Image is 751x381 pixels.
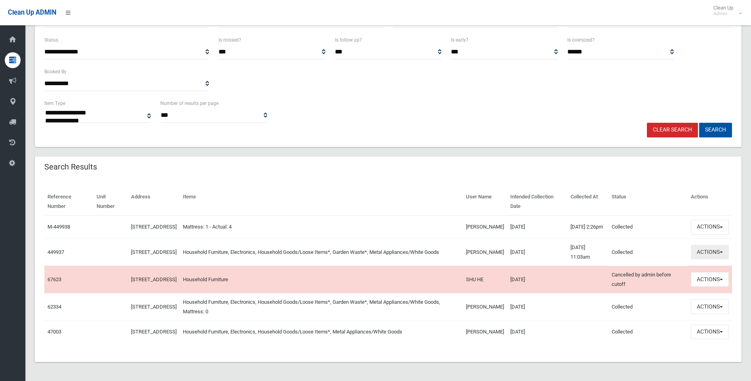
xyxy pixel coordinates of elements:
th: Reference Number [44,188,93,215]
td: SHU HE [463,266,507,293]
td: [DATE] [507,320,567,343]
a: 47003 [48,329,61,335]
a: [STREET_ADDRESS] [131,249,177,255]
td: [DATE] [507,293,567,320]
a: Clear Search [647,123,698,137]
td: Household Furniture [180,266,463,293]
td: [DATE] 11:03am [567,238,608,266]
label: Item Type [44,99,65,108]
a: [STREET_ADDRESS] [131,224,177,230]
th: Items [180,188,463,215]
label: Booked By [44,67,67,76]
td: [PERSON_NAME] [463,320,507,343]
th: Unit Number [93,188,128,215]
td: [DATE] [507,215,567,238]
th: Intended Collection Date [507,188,567,215]
th: Collected At [567,188,608,215]
td: Household Furniture, Electronics, Household Goods/Loose Items*, Garden Waste*, Metal Appliances/W... [180,293,463,320]
a: [STREET_ADDRESS] [131,329,177,335]
button: Actions [691,220,729,234]
label: Is follow up? [335,36,362,44]
label: Number of results per page [160,99,219,108]
label: Is early? [451,36,468,44]
td: [PERSON_NAME] [463,238,507,266]
label: Is missed? [219,36,241,44]
td: [PERSON_NAME] [463,215,507,238]
th: Status [608,188,688,215]
td: Collected [608,215,688,238]
span: Clean Up ADMIN [8,9,56,16]
button: Actions [691,245,729,259]
td: [PERSON_NAME] [463,293,507,320]
a: 449937 [48,249,64,255]
td: Collected [608,238,688,266]
header: Search Results [35,159,106,175]
button: Search [699,123,732,137]
a: M-449938 [48,224,70,230]
button: Actions [691,325,729,339]
th: User Name [463,188,507,215]
td: Household Furniture, Electronics, Household Goods/Loose Items*, Garden Waste*, Metal Appliances/W... [180,238,463,266]
td: Cancelled by admin before cutoff [608,266,688,293]
th: Actions [688,188,732,215]
a: 67623 [48,276,61,282]
a: [STREET_ADDRESS] [131,276,177,282]
a: [STREET_ADDRESS] [131,304,177,310]
button: Actions [691,299,729,314]
td: [DATE] 2:26pm [567,215,608,238]
td: Collected [608,320,688,343]
th: Address [128,188,180,215]
td: [DATE] [507,266,567,293]
td: Household Furniture, Electronics, Household Goods/Loose Items*, Metal Appliances/White Goods [180,320,463,343]
td: [DATE] [507,238,567,266]
small: Admin [713,11,733,17]
td: Mattress: 1 - Actual: 4 [180,215,463,238]
label: Is oversized? [567,36,595,44]
button: Actions [691,272,729,287]
td: Collected [608,293,688,320]
a: 62334 [48,304,61,310]
span: Clean Up [709,5,741,17]
label: Status [44,36,58,44]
